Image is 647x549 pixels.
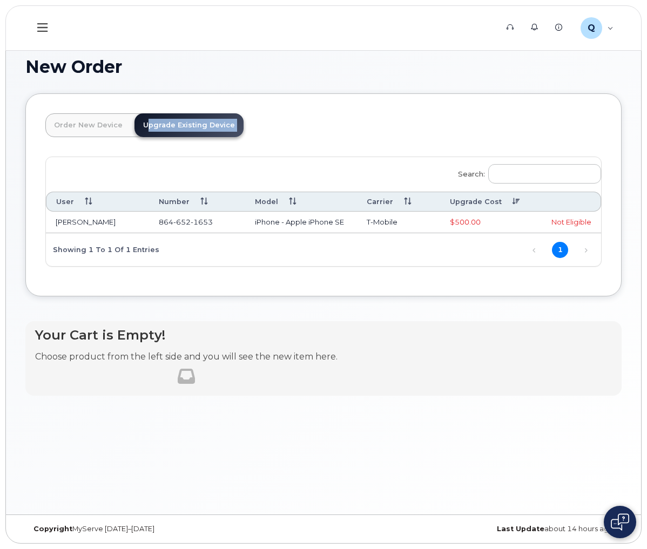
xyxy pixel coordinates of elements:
a: Upgrade Existing Device [134,113,244,137]
span: 652 [173,218,191,226]
div: about 14 hours ago [323,525,622,533]
span: 1653 [191,218,213,226]
strong: Last Update [497,525,544,533]
div: QTE2744 [573,17,621,39]
td: [PERSON_NAME] [46,212,149,233]
p: Choose product from the left side and you will see the new item here. [35,351,338,363]
strong: Copyright [33,525,72,533]
span: Full Upgrade Eligibility Date 2026-07-12 [450,218,481,226]
th: User: activate to sort column ascending [46,192,149,212]
img: Open chat [611,513,629,531]
td: iPhone - Apple iPhone SE [245,212,357,233]
td: T-Mobile [357,212,440,233]
a: Previous [526,242,542,258]
h4: Your Cart is Empty! [35,328,338,342]
a: Next [578,242,594,258]
div: MyServe [DATE]–[DATE] [25,525,323,533]
a: Order New Device [45,113,131,137]
span: 864 [159,218,213,226]
a: 1 [552,242,568,258]
div: Showing 1 to 1 of 1 entries [46,240,159,259]
th: Upgrade Cost: activate to sort column ascending [440,192,532,212]
h1: New Order [25,57,622,76]
th: Model: activate to sort column ascending [245,192,357,212]
input: Search: [488,164,601,184]
th: Carrier: activate to sort column ascending [357,192,440,212]
label: Search: [451,157,601,187]
div: Not Eligible [541,217,591,227]
th: Number: activate to sort column ascending [149,192,245,212]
